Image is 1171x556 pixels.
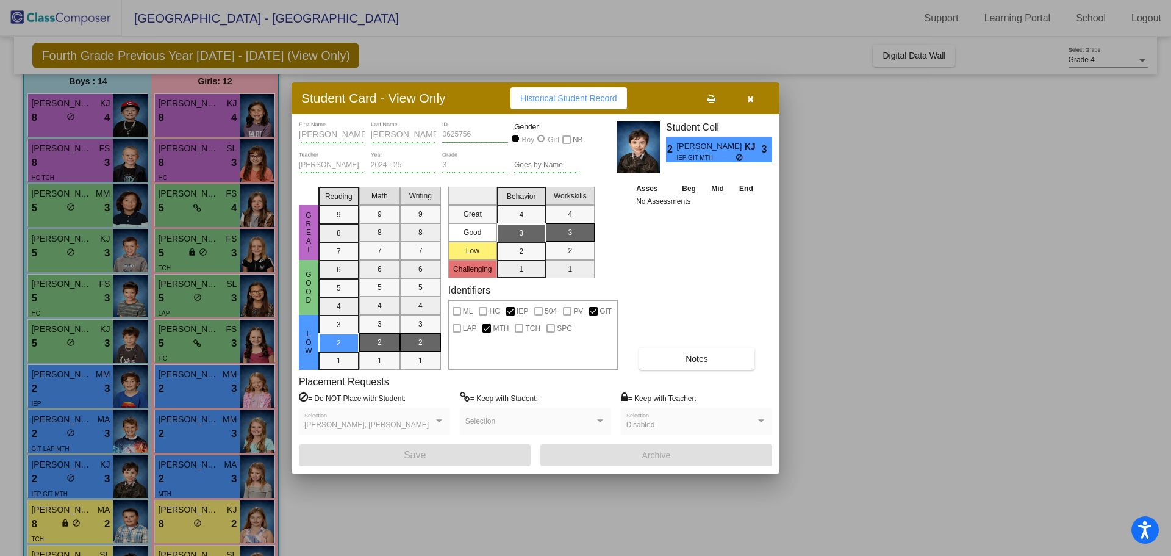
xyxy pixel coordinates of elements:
th: Mid [704,182,731,195]
label: Identifiers [448,284,490,296]
span: GIT [600,304,612,319]
span: IEP GIT MTH [676,153,736,162]
mat-label: Gender [514,121,580,132]
button: Archive [540,444,772,466]
label: = Keep with Student: [460,392,538,404]
div: Girl [547,134,559,145]
td: No Assessments [633,195,761,208]
span: Great [303,211,314,254]
div: Boy [521,134,535,145]
button: Save [299,444,531,466]
input: grade [442,161,508,170]
span: Save [404,450,426,460]
span: PV [573,304,583,319]
span: Disabled [626,421,655,429]
button: Historical Student Record [510,87,627,109]
label: Placement Requests [299,376,389,388]
span: KJ [745,140,762,153]
input: year [371,161,437,170]
span: ML [463,304,473,319]
input: goes by name [514,161,580,170]
span: Low [303,330,314,355]
h3: Student Cell [666,121,772,133]
span: HC [489,304,500,319]
h3: Student Card - View Only [301,90,446,106]
span: Good [303,270,314,305]
span: 3 [762,142,772,157]
span: SPC [557,321,572,336]
th: Asses [633,182,674,195]
span: MTH [493,321,509,336]
span: IEP [517,304,528,319]
input: teacher [299,161,365,170]
span: Archive [642,450,671,460]
th: End [731,182,761,195]
input: Enter ID [442,131,508,139]
span: Notes [686,354,708,364]
span: [PERSON_NAME], [PERSON_NAME] [304,421,429,429]
span: [PERSON_NAME] [676,140,744,153]
th: Beg [674,182,703,195]
label: = Do NOT Place with Student: [299,392,406,404]
button: Notes [639,348,754,370]
span: 504 [545,304,557,319]
span: LAP [463,321,477,336]
label: = Keep with Teacher: [621,392,697,404]
span: TCH [525,321,540,336]
span: NB [573,132,583,147]
span: 2 [666,142,676,157]
span: Historical Student Record [520,93,617,103]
